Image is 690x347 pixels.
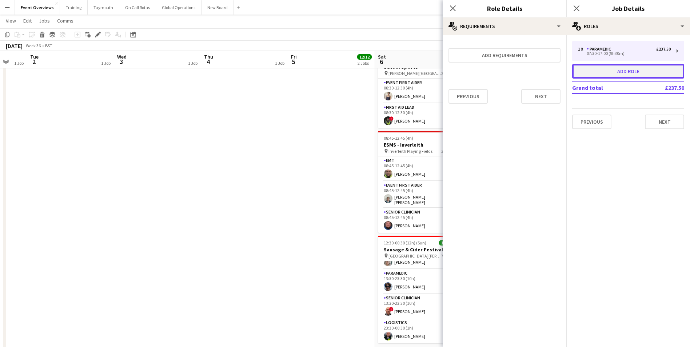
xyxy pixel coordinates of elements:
app-card-role: Senior Clinician1/108:45-12:45 (4h)[PERSON_NAME] [378,208,459,233]
span: Comms [57,17,73,24]
span: Jobs [39,17,50,24]
button: Next [521,89,561,104]
span: 3 [116,57,127,66]
button: Previous [572,115,611,129]
div: 1 x [578,47,587,52]
a: View [3,16,19,25]
div: Requirements [443,17,566,35]
app-card-role: EMT1/108:45-12:45 (4h)[PERSON_NAME] [378,156,459,181]
span: 7 Roles [441,253,454,259]
app-job-card: 08:45-12:45 (4h)3/3ESMS - Inverleith Inverleith Playing Fields3 RolesEMT1/108:45-12:45 (4h)[PERSO... [378,131,459,233]
span: ! [389,116,394,121]
div: 07:30-17:00 (9h30m) [578,52,671,55]
div: 1 Job [188,60,198,66]
button: New Board [202,0,234,15]
td: Grand total [572,82,641,93]
h3: Sausage & Cider Festival [378,246,459,253]
app-card-role: Paramedic1/113:30-23:30 (10h)[PERSON_NAME] [378,269,459,294]
span: Edit [23,17,32,24]
span: Fri [291,53,297,60]
app-job-card: 12:30-00:30 (12h) (Sun)12/12Sausage & Cider Festival [GEOGRAPHIC_DATA][PERSON_NAME], [GEOGRAPHIC_... [378,236,459,343]
div: £237.50 [656,47,671,52]
span: 3 Roles [441,148,454,154]
a: Jobs [36,16,53,25]
span: Inverleith Playing Fields [388,148,432,154]
span: Week 36 [24,43,42,48]
div: BST [45,43,52,48]
span: 12/12 [439,240,454,246]
div: 1 Job [275,60,284,66]
app-card-role: First Aid Lead1/108:30-12:30 (4h)![PERSON_NAME] [378,103,459,128]
span: 5 [290,57,297,66]
span: ! [389,307,394,311]
button: Previous [448,89,488,104]
span: 12:30-00:30 (12h) (Sun) [384,240,426,246]
button: Global Operations [156,0,202,15]
td: £237.50 [641,82,684,93]
div: 1 Job [101,60,111,66]
app-card-role: Event First Aider1/108:30-12:30 (4h)[PERSON_NAME] [378,79,459,103]
span: Tue [30,53,39,60]
div: 2 Jobs [358,60,371,66]
div: Paramedic [587,47,614,52]
span: [PERSON_NAME][GEOGRAPHIC_DATA] [388,71,441,76]
button: Add role [572,64,684,79]
a: Comms [54,16,76,25]
span: Wed [117,53,127,60]
span: [GEOGRAPHIC_DATA][PERSON_NAME], [GEOGRAPHIC_DATA] [388,253,441,259]
div: Roles [566,17,690,35]
app-card-role: Event First Aider1/108:45-12:45 (4h)[PERSON_NAME] [PERSON_NAME] [378,181,459,208]
span: View [6,17,16,24]
span: Sat [378,53,386,60]
app-card-role: Senior Clinician1/113:30-23:30 (10h)![PERSON_NAME] [378,294,459,319]
button: Taymouth [88,0,119,15]
div: 1 Job [14,60,24,66]
div: [DATE] [6,42,23,49]
span: 2 [29,57,39,66]
h3: Role Details [443,4,566,13]
app-job-card: 08:30-12:30 (4h)2/2ESMS - [PERSON_NAME] School Sports [PERSON_NAME][GEOGRAPHIC_DATA]2 RolesEvent ... [378,47,459,128]
button: Next [645,115,684,129]
a: Edit [20,16,35,25]
span: 12/12 [357,54,372,60]
span: 4 [203,57,213,66]
span: Thu [204,53,213,60]
span: 2 Roles [441,71,454,76]
h3: Job Details [566,4,690,13]
button: Event Overviews [15,0,60,15]
button: Add requirements [448,48,561,63]
button: Training [60,0,88,15]
h3: ESMS - Inverleith [378,141,459,148]
app-card-role: Logistics1/123:30-00:30 (1h)[PERSON_NAME] [378,319,459,343]
span: 08:45-12:45 (4h) [384,135,413,141]
button: On Call Rotas [119,0,156,15]
span: 6 [377,57,386,66]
